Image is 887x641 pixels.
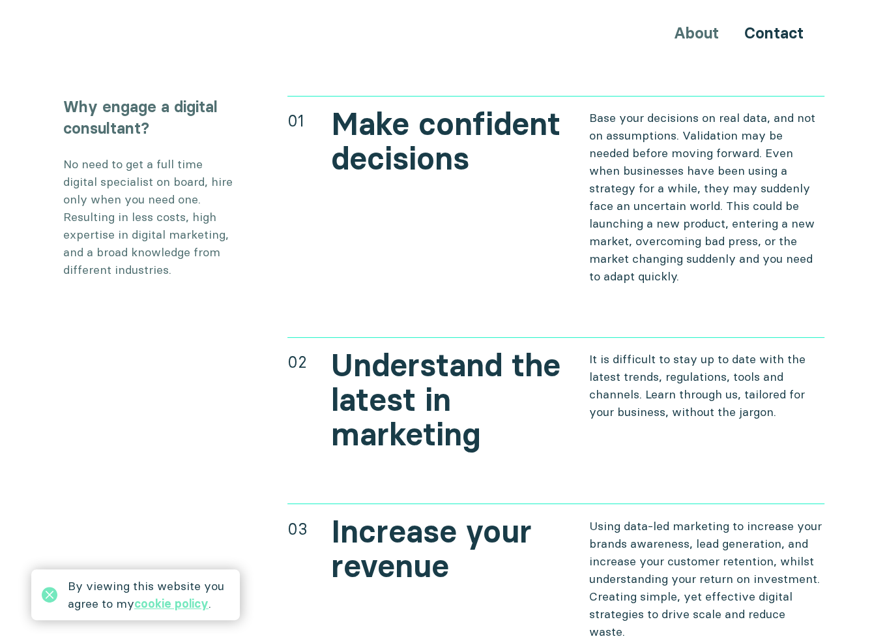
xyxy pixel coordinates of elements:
div: 03 [287,517,308,541]
p: No need to get a full time digital specialist on board, hire only when you need one. Resulting in... [63,155,233,278]
div: By viewing this website you agree to my . [68,577,229,612]
p: Using data-led marketing to increase your brands awareness, lead generation, and increase your cu... [589,517,824,640]
div: 02 [287,350,307,374]
h2: Increase your revenue [331,514,566,584]
a: Contact [744,23,804,42]
h3: Why engage a digital consultant? [63,96,233,140]
h2: Understand the latest in marketing [331,348,566,451]
div: 01 [287,109,304,132]
a: cookie policy [134,596,209,611]
p: It is difficult to stay up to date with the latest trends, regulations, tools and channels. Learn... [589,350,824,421]
p: Base your decisions on real data, and not on assumptions. Validation may be needed before moving ... [589,109,824,285]
h2: Make confident decisions [331,107,566,176]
